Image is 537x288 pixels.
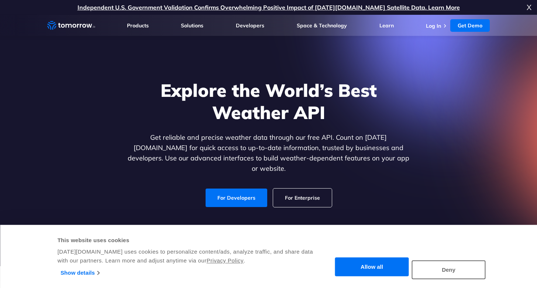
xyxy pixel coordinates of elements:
button: Deny [412,260,486,279]
a: Privacy Policy [207,257,244,264]
a: Products [127,22,149,29]
button: Allow all [335,258,409,277]
a: For Enterprise [273,189,332,207]
a: Show details [61,267,99,278]
a: Home link [47,20,95,31]
a: Get Demo [450,19,490,32]
p: Get reliable and precise weather data through our free API. Count on [DATE][DOMAIN_NAME] for quic... [126,132,411,174]
a: For Developers [206,189,267,207]
a: Space & Technology [297,22,347,29]
a: Solutions [181,22,203,29]
a: Log In [426,23,441,29]
div: [DATE][DOMAIN_NAME] uses cookies to personalize content/ads, analyze traffic, and share data with... [58,247,322,265]
a: Independent U.S. Government Validation Confirms Overwhelming Positive Impact of [DATE][DOMAIN_NAM... [78,4,460,11]
a: Developers [236,22,264,29]
div: This website uses cookies [58,236,322,245]
h1: Explore the World’s Best Weather API [126,79,411,123]
a: Learn [379,22,394,29]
